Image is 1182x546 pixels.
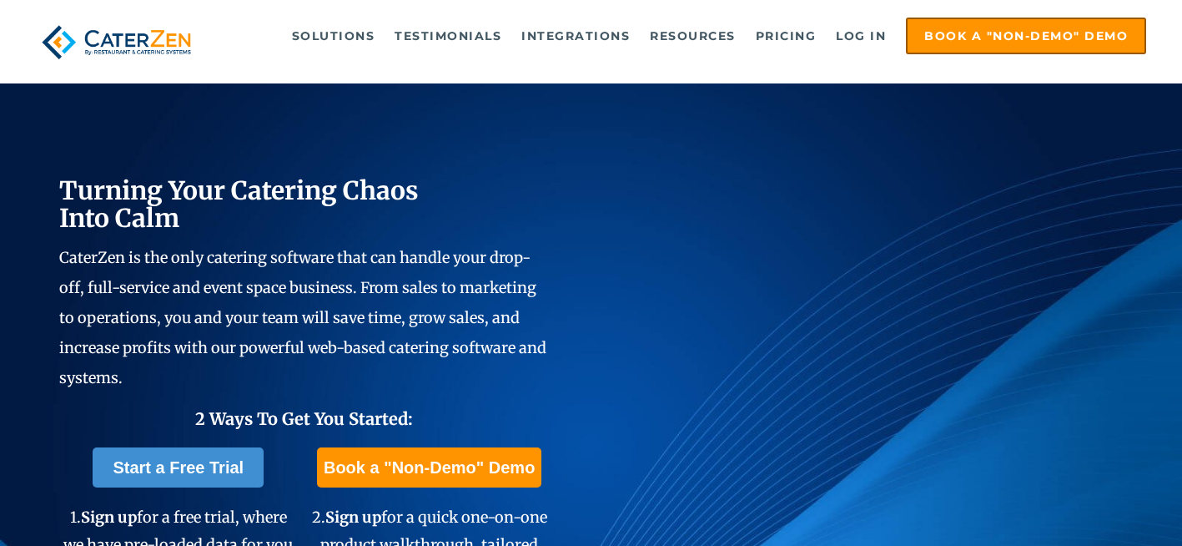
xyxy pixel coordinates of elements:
[36,18,198,67] img: caterzen
[93,447,264,488] a: Start a Free Trial
[747,19,825,53] a: Pricing
[906,18,1146,54] a: Book a "Non-Demo" Demo
[59,248,546,387] span: CaterZen is the only catering software that can handle your drop-off, full-service and event spac...
[195,408,413,429] span: 2 Ways To Get You Started:
[827,19,894,53] a: Log in
[386,19,510,53] a: Testimonials
[325,508,381,527] span: Sign up
[59,174,419,234] span: Turning Your Catering Chaos Into Calm
[641,19,744,53] a: Resources
[284,19,384,53] a: Solutions
[225,18,1146,54] div: Navigation Menu
[513,19,638,53] a: Integrations
[81,508,137,527] span: Sign up
[317,447,541,488] a: Book a "Non-Demo" Demo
